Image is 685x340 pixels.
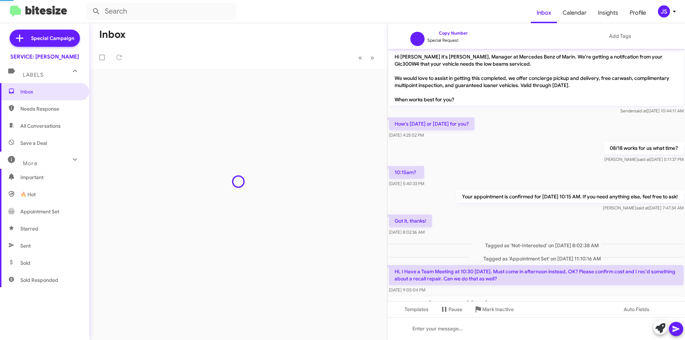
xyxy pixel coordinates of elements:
span: Auto Fields [624,303,658,316]
span: Add Tags [609,30,631,42]
p: How's [DATE] or [DATE] for you? [389,117,475,130]
span: [DATE] 9:05:04 PM [389,287,425,293]
span: Tagged as 'Appointment Set' on [DATE] 11:10:16 AM [469,252,604,262]
span: 🔥 Hot [20,191,36,198]
a: Calendar [557,2,592,23]
span: Starred [20,225,38,232]
p: Hi, I Have a Team Meeting at 10:30 [DATE]. Must come in afternoon instead, OK? Please confirm cos... [389,265,684,285]
span: Special Request [427,37,468,44]
span: Important [20,174,81,181]
p: Your appointment is confirmed for [DATE] 10:15 AM. If you need anything else, feel free to ask! [456,190,684,203]
button: Previous [354,50,366,65]
span: said at [634,108,647,113]
a: Copy Number [430,30,468,36]
span: Pause [448,303,462,316]
p: 08/18 works for us what time? [604,142,684,154]
p: Good morning [PERSON_NAME], [DATE] around noon works for us. The routine service will be around 5... [389,296,684,316]
a: Inbox [531,2,557,23]
span: Save a Deal [20,139,47,147]
p: Got it, thanks! [389,214,432,227]
span: [DATE] 5:40:33 PM [389,181,424,186]
button: Next [366,50,379,65]
span: Special Campaign [31,35,74,42]
span: « [358,53,362,62]
span: Sold Responded [20,276,58,284]
h1: Inbox [99,29,126,40]
nav: Page navigation example [354,50,379,65]
button: Pause [434,303,468,316]
span: Templates [393,303,428,316]
span: said at [638,157,650,162]
button: JS [652,5,677,17]
span: [DATE] 4:25:52 PM [389,132,424,138]
button: Add Tags [578,30,651,42]
button: Auto Fields [618,303,664,316]
a: Insights [592,2,624,23]
span: [PERSON_NAME] [DATE] 7:47:34 AM [603,205,684,210]
span: [PERSON_NAME] [DATE] 5:11:37 PM [604,157,684,162]
div: SERVICE: [PERSON_NAME] [10,53,79,60]
span: Sold [20,259,30,267]
span: Sender [DATE] 10:44:11 AM [620,108,684,113]
a: Profile [624,2,652,23]
span: More [23,160,37,167]
p: Hi [PERSON_NAME] it's [PERSON_NAME], Manager at Mercedes Benz of Marin. We're getting a notifcati... [389,50,684,106]
span: Needs Response [20,105,81,112]
button: Mark Inactive [468,303,519,316]
span: [DATE] 8:02:36 AM [389,229,425,235]
span: Mark Inactive [482,303,514,316]
input: Search [86,3,236,20]
div: JS [658,5,670,17]
span: Appointment Set [20,208,59,215]
span: All Conversations [20,122,61,130]
a: Special Campaign [10,30,80,47]
p: 10:15am? [389,166,424,179]
span: Tagged as 'Not-Interested' on [DATE] 8:02:38 AM [471,239,602,249]
span: said at [636,205,649,210]
button: Templates [387,303,434,316]
span: Sent [20,242,31,249]
span: Inbox [20,88,81,95]
span: » [370,53,374,62]
span: Labels [23,72,44,78]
